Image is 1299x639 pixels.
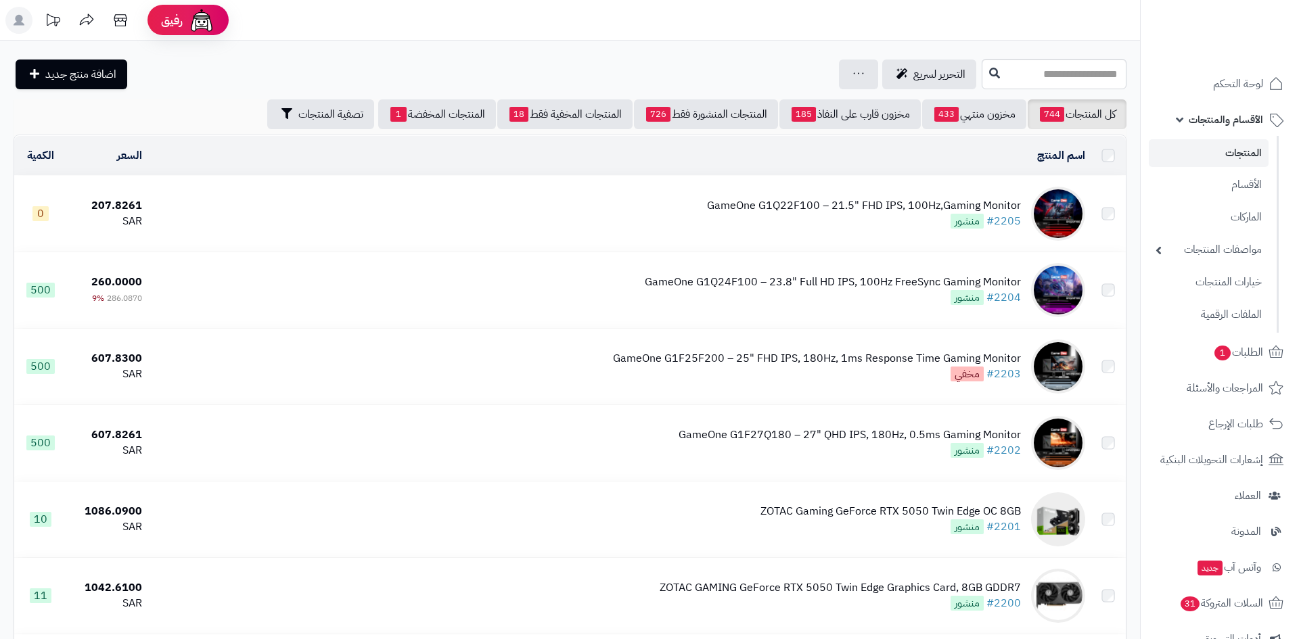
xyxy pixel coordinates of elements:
span: مخفي [951,366,984,381]
span: 9% [92,292,104,304]
img: ZOTAC Gaming GeForce RTX 5050 Twin Edge OC 8GB [1031,492,1085,546]
a: السلات المتروكة31 [1149,587,1291,619]
span: منشور [951,214,984,229]
span: اضافة منتج جديد [45,66,116,82]
a: المنتجات [1149,139,1269,167]
a: اضافة منتج جديد [16,60,127,89]
img: GameOne G1Q24F100 – 23.8" Full HD IPS, 100Hz FreeSync Gaming Monitor [1031,263,1085,317]
a: تحديثات المنصة [36,7,70,37]
span: السلات المتروكة [1179,594,1263,613]
a: #2202 [986,442,1021,458]
span: العملاء [1235,486,1261,505]
a: المنتجات المخفية فقط18 [497,99,633,129]
span: 18 [509,107,528,122]
img: GameOne G1Q22F100 – 21.5" FHD IPS, 100Hz,Gaming Monitor [1031,187,1085,241]
a: الماركات [1149,203,1269,232]
span: 260.0000 [91,274,142,290]
a: اسم المنتج [1037,147,1085,164]
a: خيارات المنتجات [1149,268,1269,297]
div: GameOne G1F25F200 – 25" FHD IPS, 180Hz, 1ms Response Time Gaming Monitor [613,351,1021,366]
span: 31 [1181,596,1200,611]
span: لوحة التحكم [1213,74,1263,93]
a: الطلبات1 [1149,336,1291,369]
div: 1086.0900 [72,504,142,519]
span: تصفية المنتجات [298,106,363,122]
a: الأقسام [1149,170,1269,199]
span: 1 [1214,346,1231,360]
span: منشور [951,290,984,305]
span: الطلبات [1213,343,1263,362]
div: SAR [72,443,142,458]
img: GameOne G1F25F200 – 25" FHD IPS, 180Hz, 1ms Response Time Gaming Monitor [1031,339,1085,394]
a: مخزون قارب على النفاذ185 [779,99,921,129]
div: 207.8261 [72,198,142,214]
div: GameOne G1Q22F100 – 21.5" FHD IPS, 100Hz,Gaming Monitor [707,198,1021,214]
span: 744 [1040,107,1064,122]
a: العملاء [1149,479,1291,512]
span: جديد [1198,561,1223,575]
a: الملفات الرقمية [1149,300,1269,329]
a: كل المنتجات744 [1028,99,1126,129]
div: 607.8300 [72,351,142,366]
span: 10 [30,512,51,527]
div: SAR [72,214,142,229]
div: GameOne G1Q24F100 – 23.8" Full HD IPS, 100Hz FreeSync Gaming Monitor [645,275,1021,290]
a: #2200 [986,595,1021,611]
span: 11 [30,588,51,603]
a: إشعارات التحويلات البنكية [1149,444,1291,476]
img: logo-2.png [1207,37,1286,65]
div: ZOTAC GAMING GeForce RTX 5050 Twin Edge Graphics Card, 8GB GDDR7 [660,580,1021,596]
a: المنتجات المخفضة1 [378,99,496,129]
img: ZOTAC GAMING GeForce RTX 5050 Twin Edge Graphics Card, 8GB GDDR7 [1031,569,1085,623]
img: GameOne G1F27Q180 – 27" QHD IPS, 180Hz, 0.5ms Gaming Monitor [1031,416,1085,470]
div: SAR [72,596,142,611]
span: 726 [646,107,670,122]
div: 607.8261 [72,427,142,443]
a: السعر [117,147,142,164]
span: 185 [792,107,816,122]
span: 286.0870 [107,292,142,304]
img: ai-face.png [188,7,215,34]
span: 500 [26,359,55,374]
span: رفيق [161,12,183,28]
a: #2201 [986,519,1021,535]
a: المدونة [1149,515,1291,548]
a: مواصفات المنتجات [1149,235,1269,264]
a: #2205 [986,213,1021,229]
span: وآتس آب [1196,558,1261,577]
span: 1 [390,107,407,122]
a: لوحة التحكم [1149,68,1291,100]
div: 1042.6100 [72,580,142,596]
div: SAR [72,519,142,535]
span: منشور [951,519,984,534]
div: ZOTAC Gaming GeForce RTX 5050 Twin Edge OC 8GB [760,504,1021,519]
a: المراجعات والأسئلة [1149,372,1291,404]
span: الأقسام والمنتجات [1189,110,1263,129]
a: #2203 [986,366,1021,382]
span: 433 [934,107,959,122]
div: SAR [72,366,142,382]
span: التحرير لسريع [913,66,965,82]
a: المنتجات المنشورة فقط726 [634,99,778,129]
a: طلبات الإرجاع [1149,408,1291,440]
a: وآتس آبجديد [1149,551,1291,584]
span: المدونة [1231,522,1261,541]
a: #2204 [986,289,1021,306]
a: الكمية [27,147,54,164]
span: منشور [951,443,984,458]
a: التحرير لسريع [882,60,976,89]
span: 500 [26,283,55,298]
a: مخزون منتهي433 [922,99,1026,129]
div: GameOne G1F27Q180 – 27" QHD IPS, 180Hz, 0.5ms Gaming Monitor [679,427,1021,443]
span: 500 [26,435,55,450]
span: 0 [32,206,49,221]
span: إشعارات التحويلات البنكية [1160,450,1263,469]
span: منشور [951,596,984,611]
button: تصفية المنتجات [267,99,374,129]
span: المراجعات والأسئلة [1187,379,1263,398]
span: طلبات الإرجاع [1208,415,1263,433]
